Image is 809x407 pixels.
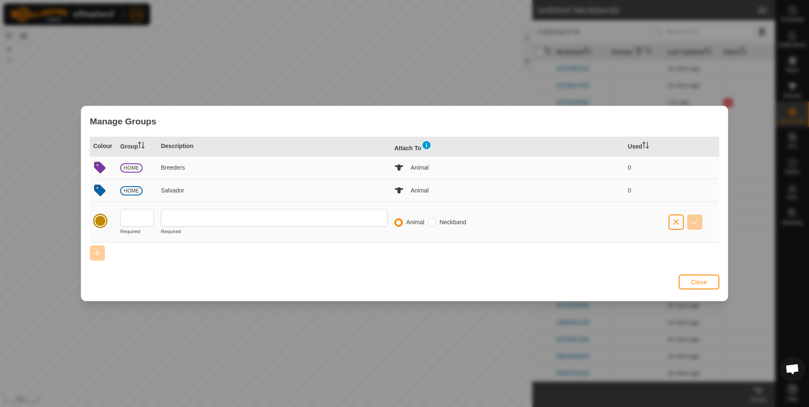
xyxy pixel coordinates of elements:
[391,137,625,157] th: Attach To
[120,186,143,195] span: HOME
[120,163,143,173] span: HOME
[628,187,631,194] p-celleditor: 0
[161,187,184,194] p-celleditor: Salvador
[120,228,140,234] small: Required
[421,140,432,150] img: information
[161,228,181,234] small: Required
[691,279,707,286] span: Close
[90,137,117,157] th: Colour
[679,275,719,289] button: Close
[410,163,429,172] span: Animal
[625,137,665,157] th: Used
[628,164,631,171] p-celleditor: 0
[406,219,424,225] label: Animal
[117,137,157,157] th: Group
[161,164,185,171] p-celleditor: Breeders
[410,186,429,195] span: Animal
[780,356,805,382] div: Open chat
[157,137,391,157] th: Description
[440,219,466,225] label: Neckband
[81,106,728,136] div: Manage Groups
